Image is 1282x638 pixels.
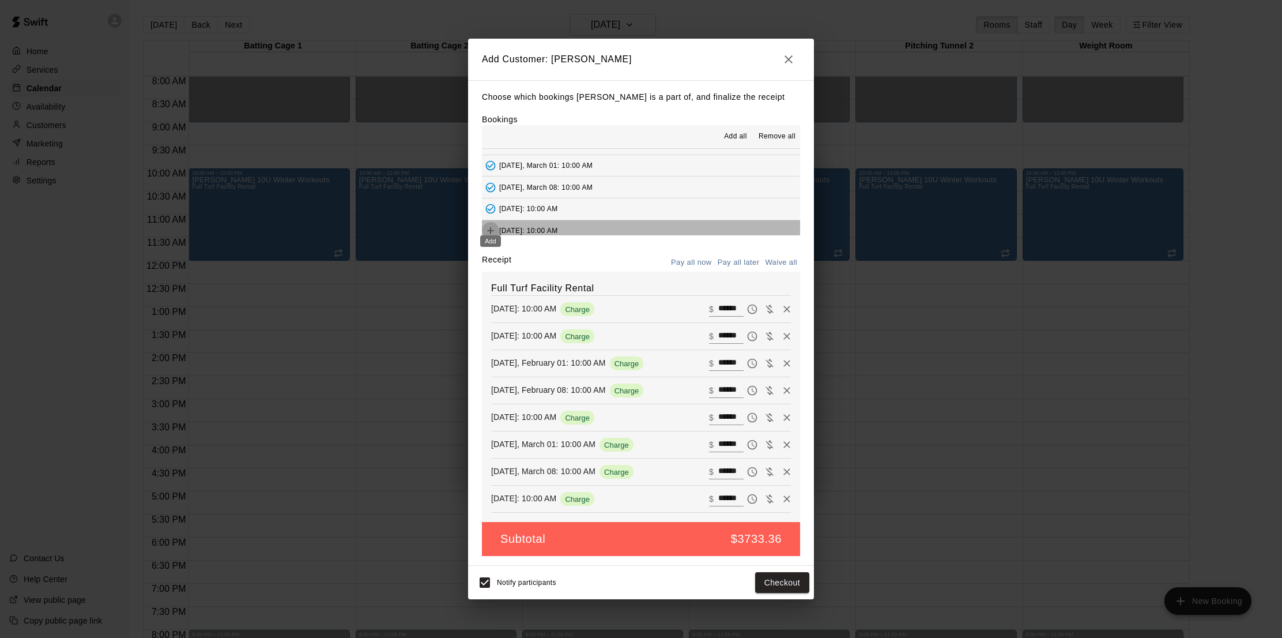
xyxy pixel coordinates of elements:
[744,331,761,340] span: Pay later
[761,493,778,503] span: Waive payment
[744,412,761,422] span: Pay later
[560,495,594,504] span: Charge
[610,359,644,368] span: Charge
[709,358,714,369] p: $
[709,385,714,396] p: $
[778,301,795,318] button: Remove
[761,358,778,367] span: Waive payment
[482,177,800,198] button: Added - Collect Payment[DATE], March 08: 10:00 AM
[778,328,795,345] button: Remove
[761,303,778,313] span: Waive payment
[560,305,594,314] span: Charge
[482,200,499,217] button: Added - Collect Payment
[482,155,800,177] button: Added - Collect Payment[DATE], March 01: 10:00 AM
[709,466,714,478] p: $
[761,466,778,476] span: Waive payment
[599,468,634,476] span: Charge
[482,179,499,196] button: Added - Collect Payment
[755,572,809,594] button: Checkout
[560,414,594,422] span: Charge
[709,439,714,451] p: $
[709,303,714,315] p: $
[491,384,606,396] p: [DATE], February 08: 10:00 AM
[610,386,644,395] span: Charge
[491,438,595,450] p: [DATE], March 01: 10:00 AM
[491,357,606,369] p: [DATE], February 01: 10:00 AM
[744,466,761,476] span: Pay later
[482,115,518,124] label: Bookings
[668,254,715,272] button: Pay all now
[724,131,747,142] span: Add all
[744,385,761,395] span: Pay later
[709,331,714,342] p: $
[731,531,782,547] h5: $3733.36
[761,412,778,422] span: Waive payment
[499,205,558,213] span: [DATE]: 10:00 AM
[491,303,556,314] p: [DATE]: 10:00 AM
[482,254,511,272] label: Receipt
[709,493,714,505] p: $
[500,531,545,547] h5: Subtotal
[497,579,556,587] span: Notify participants
[744,439,761,449] span: Pay later
[482,220,800,242] button: Add[DATE]: 10:00 AM
[482,226,499,235] span: Add
[491,281,791,296] h6: Full Turf Facility Rental
[778,490,795,508] button: Remove
[778,436,795,453] button: Remove
[761,385,778,395] span: Waive payment
[761,439,778,449] span: Waive payment
[499,183,593,191] span: [DATE], March 08: 10:00 AM
[778,355,795,372] button: Remove
[482,90,800,104] p: Choose which bookings [PERSON_NAME] is a part of, and finalize the receipt
[599,441,634,449] span: Charge
[560,332,594,341] span: Charge
[715,254,763,272] button: Pay all later
[744,303,761,313] span: Pay later
[482,157,499,174] button: Added - Collect Payment
[482,198,800,220] button: Added - Collect Payment[DATE]: 10:00 AM
[491,466,595,477] p: [DATE], March 08: 10:00 AM
[468,39,814,80] h2: Add Customer: [PERSON_NAME]
[778,463,795,481] button: Remove
[761,331,778,340] span: Waive payment
[499,227,558,235] span: [DATE]: 10:00 AM
[762,254,800,272] button: Waive all
[744,358,761,367] span: Pay later
[717,127,754,146] button: Add all
[491,411,556,423] p: [DATE]: 10:00 AM
[491,330,556,341] p: [DATE]: 10:00 AM
[744,493,761,503] span: Pay later
[778,409,795,426] button: Remove
[709,412,714,423] p: $
[480,235,501,247] div: Add
[499,162,593,170] span: [DATE], March 01: 10:00 AM
[778,382,795,399] button: Remove
[754,127,800,146] button: Remove all
[759,131,795,142] span: Remove all
[491,493,556,504] p: [DATE]: 10:00 AM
